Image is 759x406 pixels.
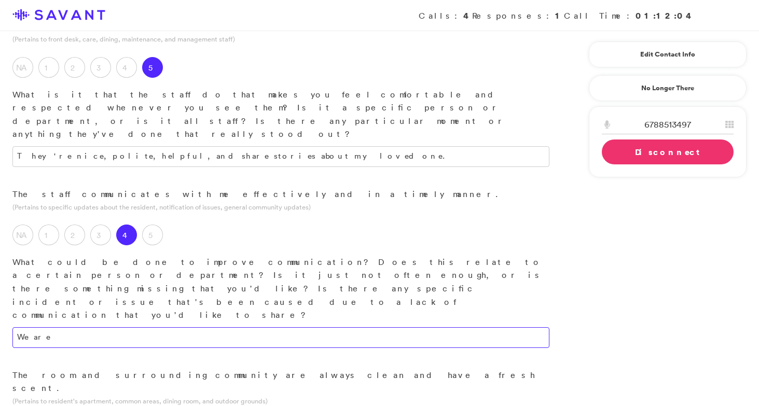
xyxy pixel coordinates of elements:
p: The staff communicates with me effectively and in a timely manner. [12,188,549,201]
a: Disconnect [602,139,734,164]
label: NA [12,57,33,78]
label: 5 [142,57,163,78]
label: 2 [64,57,85,78]
strong: 1 [555,10,564,21]
p: What is it that the staff do that makes you feel comfortable and respected whenever you see them?... [12,88,549,141]
a: Edit Contact Info [602,46,734,63]
p: The room and surrounding community are always clean and have a fresh scent. [12,369,549,395]
label: 1 [38,57,59,78]
label: 2 [64,225,85,245]
p: (Pertains to front desk, care, dining, maintenance, and management staff) [12,34,549,44]
label: 3 [90,225,111,245]
strong: 01:12:04 [636,10,695,21]
label: 5 [142,225,163,245]
label: NA [12,225,33,245]
strong: 4 [463,10,472,21]
label: 1 [38,225,59,245]
label: 4 [116,225,137,245]
a: No Longer There [589,75,747,101]
p: What could be done to improve communication? Does this relate to a certain person or department? ... [12,256,549,322]
label: 3 [90,57,111,78]
p: (Pertains to specific updates about the resident, notification of issues, general community updates) [12,202,549,212]
label: 4 [116,57,137,78]
p: (Pertains to resident's apartment, common areas, dining room, and outdoor grounds) [12,396,549,406]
